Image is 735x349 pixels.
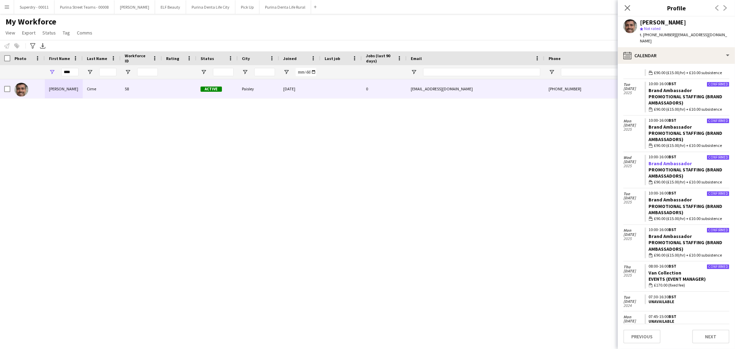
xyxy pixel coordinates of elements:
span: Thu [623,265,645,269]
div: Promotional Staffing (Brand Ambassadors) [649,167,729,179]
span: BST [669,81,677,86]
span: 2025 [623,164,645,168]
span: £90.00 (£15.00/hr) + £10.00 subsistence [654,179,722,185]
div: Calendar [618,47,735,64]
input: Status Filter Input [213,68,234,76]
input: Last Name Filter Input [99,68,116,76]
div: Confirmed [707,155,729,160]
span: Tue [623,192,645,196]
span: First Name [49,56,70,61]
span: £90.00 (£15.00/hr) + £10.00 subsistence [654,252,722,258]
span: BST [669,227,677,232]
span: BST [669,314,677,319]
div: [PERSON_NAME] [640,19,686,26]
span: [DATE] [623,123,645,127]
span: BST [669,263,677,269]
div: [PHONE_NUMBER] [544,79,633,98]
span: Email [411,56,422,61]
span: Mon [623,119,645,123]
span: Mon [623,228,645,232]
span: BST [669,154,677,159]
a: Status [40,28,59,37]
img: Luis Cirne [14,83,28,97]
a: Van Collection [649,270,682,276]
a: View [3,28,18,37]
div: 10:00-16:00 [649,155,729,159]
button: Purina Street Teams - 00008 [54,0,114,14]
span: 2025 [623,237,645,241]
app-crew-unavailable-period: 07:45-15:00 [645,314,729,324]
span: 2025 [623,127,645,131]
button: Open Filter Menu [283,69,289,75]
div: Confirmed [707,228,729,233]
button: Superdry - 00011 [14,0,54,14]
span: Tue [623,82,645,87]
span: BST [669,190,677,196]
span: 2025 [623,200,645,204]
button: Open Filter Menu [49,69,55,75]
span: Active [201,87,222,92]
span: BST [669,294,677,299]
a: Comms [74,28,95,37]
span: [DATE] [623,196,645,200]
span: Comms [77,30,92,36]
app-crew-unavailable-period: 07:30-16:30 [645,295,729,304]
span: Last job [325,56,340,61]
a: Export [19,28,38,37]
span: Jobs (last 90 days) [366,53,394,63]
span: £90.00 (£15.00/hr) + £10.00 subsistence [654,70,722,76]
button: Open Filter Menu [411,69,417,75]
div: Promotional Staffing (Brand Ambassadors) [649,239,729,252]
div: [PERSON_NAME] [45,79,83,98]
button: Open Filter Menu [242,69,248,75]
div: 08:00-16:00 [649,264,729,268]
div: 0 [362,79,407,98]
span: Wed [623,156,645,160]
div: 10:00-16:00 [649,191,729,195]
span: t. [PHONE_NUMBER] [640,32,676,37]
span: Phone [549,56,561,61]
span: View [6,30,15,36]
span: Last Name [87,56,107,61]
span: Joined [283,56,297,61]
span: [DATE] [623,232,645,237]
button: Open Filter Menu [201,69,207,75]
span: [DATE] [623,319,645,323]
button: Purina Denta Life Rural [259,0,311,14]
span: 2024 [623,303,645,308]
input: First Name Filter Input [61,68,79,76]
span: 2025 [623,91,645,95]
div: Cirne [83,79,121,98]
div: 58 [121,79,162,98]
button: [PERSON_NAME] [114,0,155,14]
span: 2023 [623,323,645,327]
span: Tue [623,295,645,299]
span: My Workforce [6,17,56,27]
span: [DATE] [623,299,645,303]
a: Brand Ambassador [649,160,692,167]
div: Promotional Staffing (Brand Ambassadors) [649,203,729,216]
button: Open Filter Menu [87,69,93,75]
div: Unavailable [649,319,727,324]
div: 10:00-16:00 [649,118,729,122]
span: Workforce ID [125,53,150,63]
span: [DATE] [623,269,645,273]
span: £90.00 (£15.00/hr) + £10.00 subsistence [654,142,722,149]
div: [DATE] [279,79,320,98]
span: Rating [166,56,179,61]
input: Email Filter Input [423,68,540,76]
a: Brand Ambassador [649,124,692,130]
a: Brand Ambassador [649,197,692,203]
div: Promotional Staffing (Brand Ambassadors) [649,130,729,142]
span: | [EMAIL_ADDRESS][DOMAIN_NAME] [640,32,727,43]
button: Pick Up [235,0,259,14]
span: Tag [63,30,70,36]
app-action-btn: Advanced filters [29,42,37,50]
span: Status [201,56,214,61]
div: Events (Event Manager) [649,276,729,282]
span: Mon [623,315,645,319]
input: Workforce ID Filter Input [137,68,158,76]
div: Unavailable [649,299,727,304]
div: Confirmed [707,82,729,87]
input: Joined Filter Input [296,68,316,76]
